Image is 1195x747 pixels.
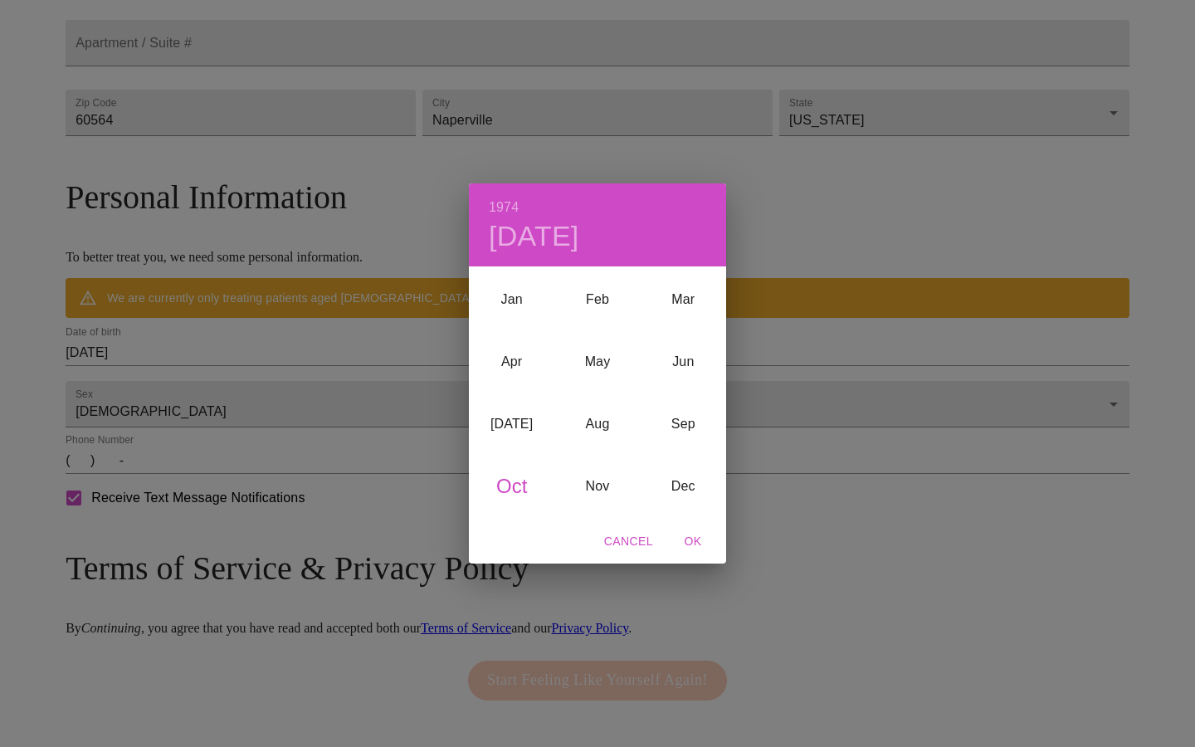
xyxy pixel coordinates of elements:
div: [DATE] [469,393,554,456]
span: Cancel [604,531,653,552]
button: Cancel [597,526,660,557]
div: Aug [554,393,640,456]
div: Mar [641,269,726,331]
div: Feb [554,269,640,331]
button: 1974 [489,196,519,219]
div: Oct [469,456,554,518]
div: Jan [469,269,554,331]
div: Dec [641,456,726,518]
div: Apr [469,331,554,393]
button: OK [666,526,719,557]
div: Sep [641,393,726,456]
button: [DATE] [489,219,579,254]
div: Jun [641,331,726,393]
div: Nov [554,456,640,518]
div: May [554,331,640,393]
span: OK [673,531,713,552]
